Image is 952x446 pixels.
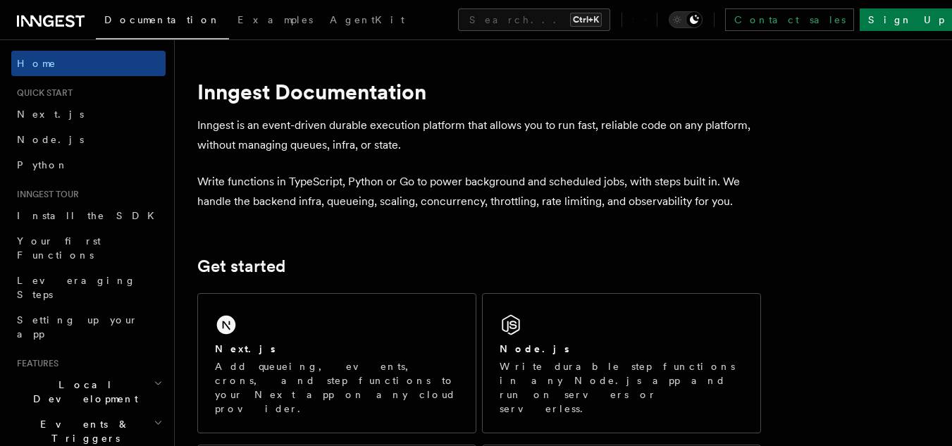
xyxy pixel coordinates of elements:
[197,172,761,211] p: Write functions in TypeScript, Python or Go to power background and scheduled jobs, with steps bu...
[229,4,321,38] a: Examples
[17,210,163,221] span: Install the SDK
[500,359,743,416] p: Write durable step functions in any Node.js app and run on servers or serverless.
[11,307,166,347] a: Setting up your app
[11,378,154,406] span: Local Development
[482,293,761,433] a: Node.jsWrite durable step functions in any Node.js app and run on servers or serverless.
[11,358,58,369] span: Features
[197,256,285,276] a: Get started
[17,275,136,300] span: Leveraging Steps
[11,268,166,307] a: Leveraging Steps
[237,14,313,25] span: Examples
[17,235,101,261] span: Your first Functions
[500,342,569,356] h2: Node.js
[197,293,476,433] a: Next.jsAdd queueing, events, crons, and step functions to your Next app on any cloud provider.
[11,228,166,268] a: Your first Functions
[458,8,610,31] button: Search...Ctrl+K
[104,14,221,25] span: Documentation
[11,372,166,411] button: Local Development
[321,4,413,38] a: AgentKit
[11,203,166,228] a: Install the SDK
[215,359,459,416] p: Add queueing, events, crons, and step functions to your Next app on any cloud provider.
[11,87,73,99] span: Quick start
[11,101,166,127] a: Next.js
[11,152,166,178] a: Python
[11,127,166,152] a: Node.js
[570,13,602,27] kbd: Ctrl+K
[669,11,703,28] button: Toggle dark mode
[11,417,154,445] span: Events & Triggers
[330,14,404,25] span: AgentKit
[197,116,761,155] p: Inngest is an event-driven durable execution platform that allows you to run fast, reliable code ...
[215,342,276,356] h2: Next.js
[11,189,79,200] span: Inngest tour
[17,314,138,340] span: Setting up your app
[11,51,166,76] a: Home
[17,134,84,145] span: Node.js
[197,79,761,104] h1: Inngest Documentation
[17,56,56,70] span: Home
[17,159,68,171] span: Python
[96,4,229,39] a: Documentation
[17,109,84,120] span: Next.js
[725,8,854,31] a: Contact sales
